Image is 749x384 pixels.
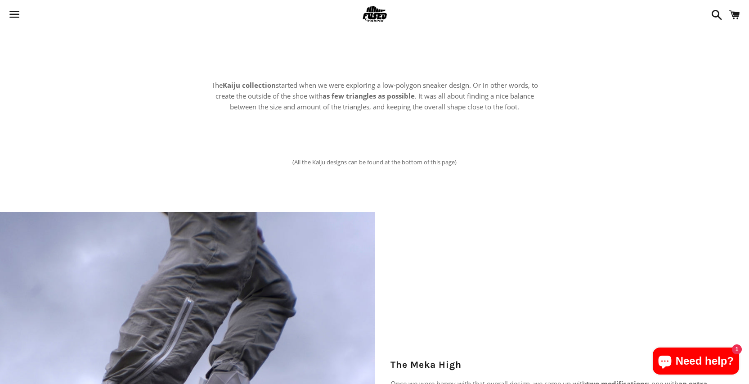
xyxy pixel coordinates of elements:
[390,358,710,371] h2: The Meka High
[266,148,483,176] p: (All the Kaiju designs can be found at the bottom of this page)
[650,348,742,377] inbox-online-store-chat: Shopify online store chat
[208,80,541,112] p: The started when we were exploring a low-polygon sneaker design. Or in other words, to create the...
[223,81,276,90] strong: Kaiju collection
[323,91,415,100] strong: as few triangles as possible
